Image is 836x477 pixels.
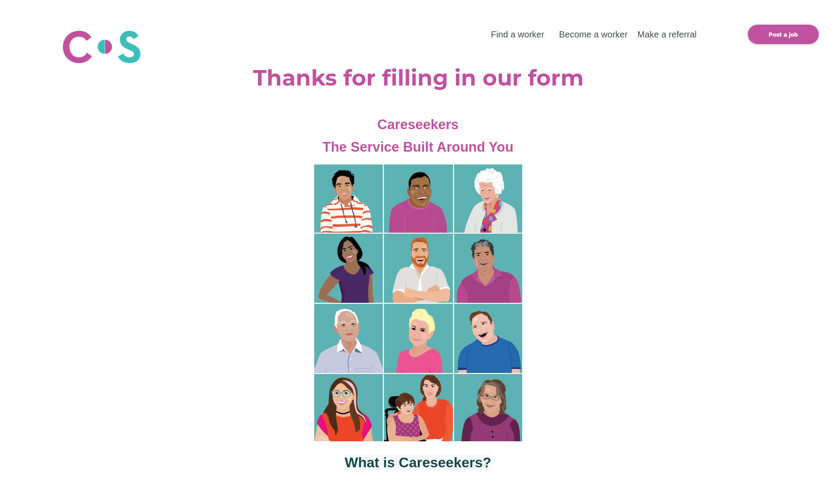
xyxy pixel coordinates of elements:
a: Post a job [748,25,819,44]
b: Post a job [769,31,798,38]
b: Thanks for filling in our form [253,64,583,91]
span: What is Careseekers? [345,455,491,470]
span: Careseekers The Service Built Around You [323,117,514,155]
a: Make a referral [637,30,697,39]
a: Become a worker [559,30,628,39]
a: Find a worker [491,30,544,39]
